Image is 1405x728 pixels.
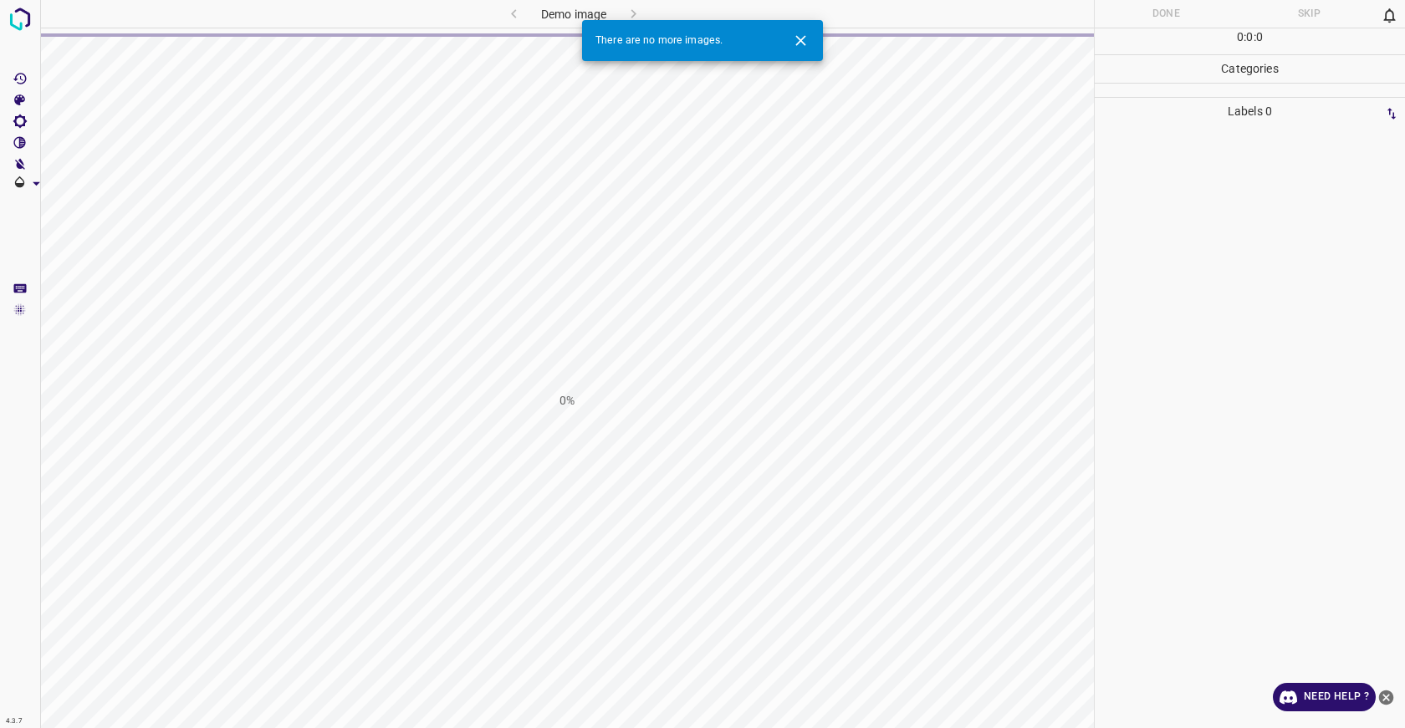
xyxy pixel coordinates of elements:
[1095,55,1405,83] p: Categories
[559,392,575,410] h1: 0%
[1256,28,1263,46] p: 0
[1376,683,1397,711] button: close-help
[5,4,35,34] img: logo
[1100,98,1400,125] p: Labels 0
[595,33,723,48] span: There are no more images.
[2,715,27,728] div: 4.3.7
[785,25,816,56] button: Close
[1237,28,1244,46] p: 0
[1273,683,1376,711] a: Need Help ?
[541,4,606,28] h6: Demo image
[1246,28,1253,46] p: 0
[1237,28,1263,54] div: : :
